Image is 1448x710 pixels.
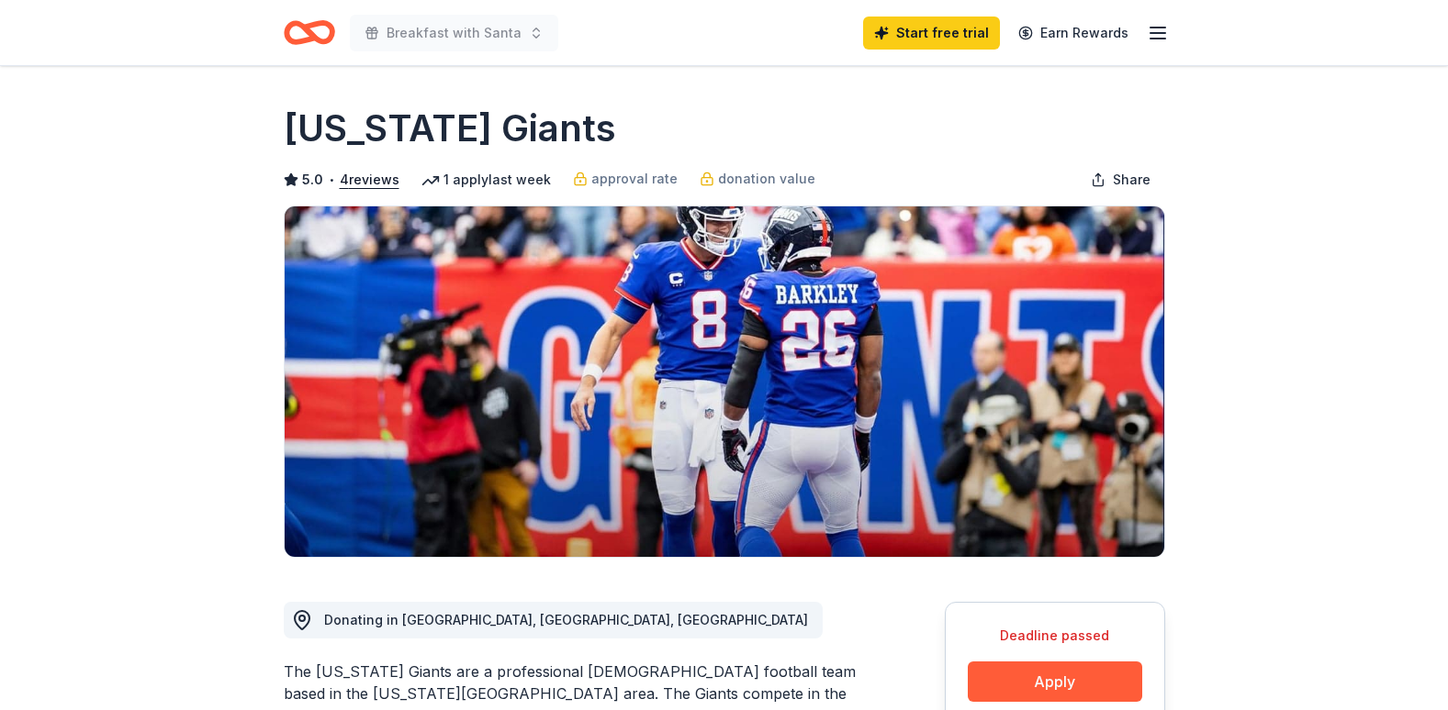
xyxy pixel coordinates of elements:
[284,11,335,54] a: Home
[968,661,1142,702] button: Apply
[718,168,815,190] span: donation value
[328,172,334,187] span: •
[1113,169,1151,191] span: Share
[700,168,815,190] a: donation value
[573,168,678,190] a: approval rate
[324,612,808,627] span: Donating in [GEOGRAPHIC_DATA], [GEOGRAPHIC_DATA], [GEOGRAPHIC_DATA]
[421,169,551,191] div: 1 apply last week
[387,22,522,44] span: Breakfast with Santa
[968,625,1142,647] div: Deadline passed
[863,17,1000,50] a: Start free trial
[350,15,558,51] button: Breakfast with Santa
[285,206,1164,557] img: Image for New York Giants
[1007,17,1139,50] a: Earn Rewards
[1076,161,1165,198] button: Share
[302,169,323,191] span: 5.0
[591,168,678,190] span: approval rate
[340,169,399,191] button: 4reviews
[284,103,616,154] h1: [US_STATE] Giants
